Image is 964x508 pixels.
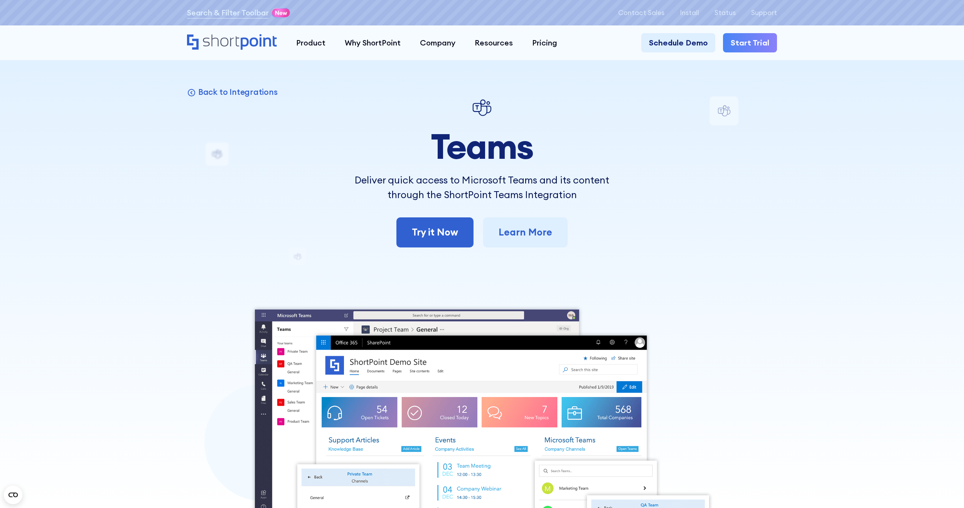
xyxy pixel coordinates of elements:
a: Install [680,9,699,17]
div: Why ShortPoint [345,37,401,49]
div: Pricing [532,37,557,49]
a: Product [287,33,335,52]
a: Company [410,33,465,52]
a: Support [751,9,777,17]
a: Pricing [522,33,567,52]
iframe: Chat Widget [825,419,964,508]
div: Product [296,37,325,49]
a: Schedule Demo [641,33,715,52]
p: Deliver quick access to Microsoft Teams and its content through the ShortPoint Teams Integration [337,173,627,202]
a: Learn More [483,217,568,247]
a: Back to Integrations [187,87,278,97]
a: Contact Sales [618,9,664,17]
a: Start Trial [723,33,777,52]
div: Company [420,37,455,49]
p: Back to Integrations [198,87,278,97]
button: Open CMP widget [4,486,22,504]
a: Home [187,34,277,51]
a: Search & Filter Toolbar [187,7,268,19]
div: Widżet czatu [825,419,964,508]
a: Status [715,9,736,17]
img: Teams [470,96,494,119]
a: Try it Now [396,217,474,247]
div: Resources [475,37,513,49]
h1: Teams [337,127,627,165]
a: Resources [465,33,522,52]
a: Why ShortPoint [335,33,410,52]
